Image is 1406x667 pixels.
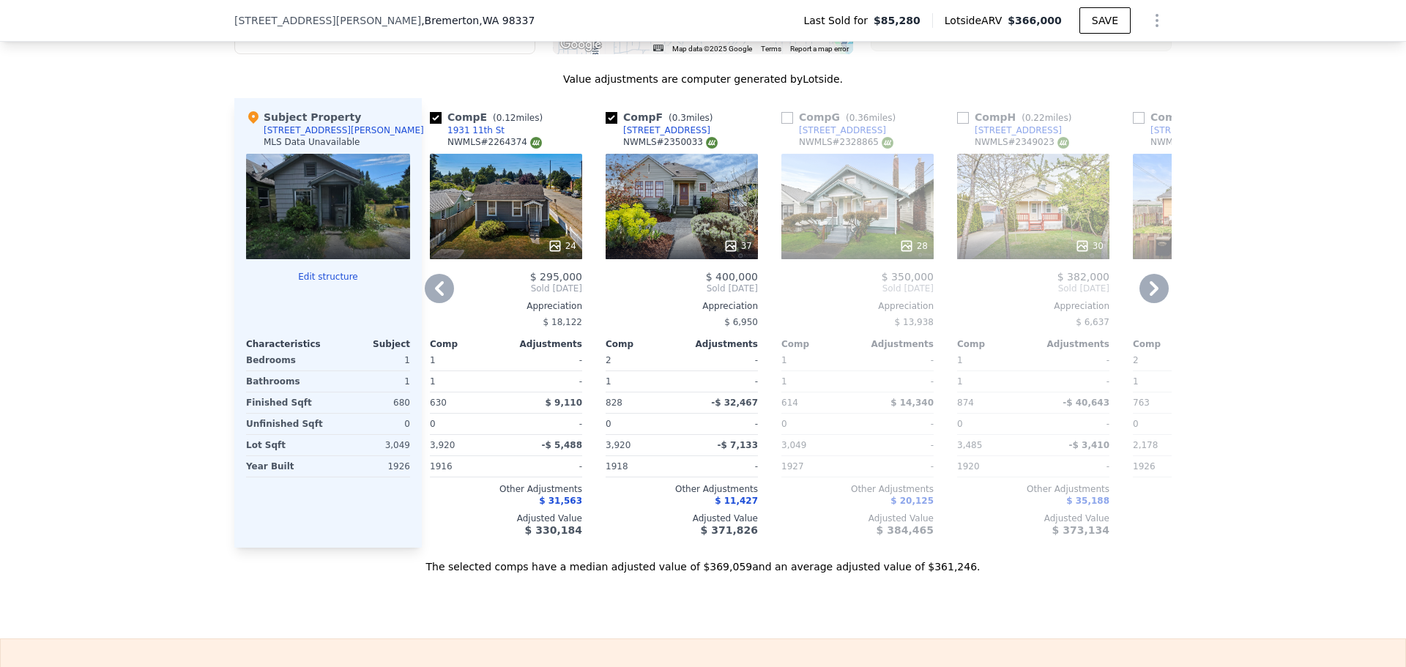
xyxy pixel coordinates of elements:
div: NWMLS # 2328865 [799,136,893,149]
div: - [860,350,934,370]
span: $85,280 [874,13,920,28]
div: Other Adjustments [1133,483,1285,495]
span: 0.36 [849,113,869,123]
button: Edit structure [246,271,410,283]
div: Comp I [1133,110,1249,124]
img: NWMLS Logo [1057,137,1069,149]
span: , Bremerton [421,13,535,28]
span: -$ 3,410 [1069,440,1109,450]
button: Show Options [1142,6,1172,35]
span: $ 330,184 [525,524,582,536]
div: [STREET_ADDRESS] [623,124,710,136]
span: Sold [DATE] [606,283,758,294]
span: $ 6,950 [724,317,758,327]
span: -$ 40,643 [1063,398,1109,408]
span: Sold [DATE] [430,283,582,294]
span: 0 [781,419,787,429]
span: $ 35,188 [1066,496,1109,506]
div: Comp [957,338,1033,350]
span: $ 14,340 [890,398,934,408]
a: [STREET_ADDRESS] [1133,124,1238,136]
span: $ 31,563 [539,496,582,506]
div: - [509,350,582,370]
div: Adjustments [858,338,934,350]
div: Other Adjustments [781,483,934,495]
div: 680 [331,392,410,413]
span: [STREET_ADDRESS][PERSON_NAME] [234,13,421,28]
div: 3,049 [331,435,410,455]
div: Adjustments [506,338,582,350]
div: Value adjustments are computer generated by Lotside . [234,72,1172,86]
span: 3,049 [781,440,806,450]
span: 1 [430,355,436,365]
div: Adjusted Value [606,513,758,524]
div: Comp H [957,110,1077,124]
span: Map data ©2025 Google [672,45,752,53]
span: 1 [781,355,787,365]
div: Other Adjustments [957,483,1109,495]
div: 1918 [606,456,679,477]
span: $ 295,000 [530,271,582,283]
span: 0.12 [496,113,516,123]
div: Bedrooms [246,350,325,370]
div: Comp [430,338,506,350]
div: 1927 [781,456,855,477]
div: Comp [1133,338,1209,350]
div: 1920 [957,456,1030,477]
img: NWMLS Logo [530,137,542,149]
div: Finished Sqft [246,392,325,413]
span: 3,920 [430,440,455,450]
div: - [860,371,934,392]
div: - [860,435,934,455]
div: Adjusted Value [1133,513,1285,524]
span: 874 [957,398,974,408]
span: 3,920 [606,440,631,450]
span: $ 18,122 [543,317,582,327]
div: Bathrooms [246,371,325,392]
span: 0 [1133,419,1139,429]
span: Last Sold for [803,13,874,28]
img: NWMLS Logo [882,137,893,149]
span: 1 [957,355,963,365]
div: Comp [781,338,858,350]
span: Sold [DATE] [1133,283,1285,294]
div: Subject [328,338,410,350]
span: 2,178 [1133,440,1158,450]
span: , WA 98337 [479,15,535,26]
div: Other Adjustments [606,483,758,495]
button: SAVE [1079,7,1131,34]
span: $366,000 [1008,15,1062,26]
span: 0 [430,419,436,429]
div: Lot Sqft [246,435,325,455]
div: Year Built [246,456,325,477]
div: 1 [781,371,855,392]
div: - [1036,414,1109,434]
span: 0.3 [672,113,686,123]
button: Keyboard shortcuts [653,45,663,51]
div: Appreciation [957,300,1109,312]
span: $ 13,938 [895,317,934,327]
span: 614 [781,398,798,408]
div: [STREET_ADDRESS] [975,124,1062,136]
div: Characteristics [246,338,328,350]
div: - [860,414,934,434]
span: $ 371,826 [701,524,758,536]
div: 30 [1075,239,1104,253]
div: 1 [606,371,679,392]
img: Google [557,35,605,54]
div: 1931 11th St [447,124,505,136]
span: 828 [606,398,622,408]
span: 3,485 [957,440,982,450]
span: ( miles) [487,113,548,123]
a: Terms (opens in new tab) [761,45,781,53]
div: Appreciation [1133,300,1285,312]
span: 2 [1133,355,1139,365]
div: 1 [1133,371,1206,392]
div: - [685,371,758,392]
div: Adjusted Value [781,513,934,524]
span: 0 [957,419,963,429]
div: Adjusted Value [430,513,582,524]
div: Unfinished Sqft [246,414,325,434]
a: [STREET_ADDRESS] [606,124,710,136]
a: Open this area in Google Maps (opens a new window) [557,35,605,54]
